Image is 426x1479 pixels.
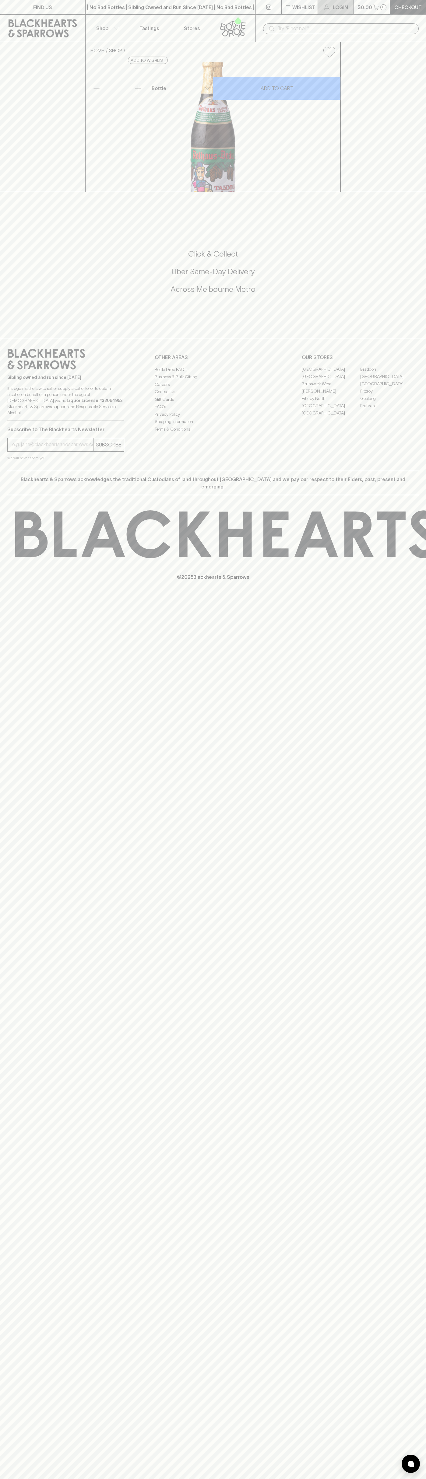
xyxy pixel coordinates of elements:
h5: Across Melbourne Metro [7,284,419,294]
p: ADD TO CART [261,85,293,92]
a: Prahran [360,402,419,410]
a: Fitzroy North [302,395,360,402]
a: Bottle Drop FAQ's [155,366,272,373]
a: Business & Bulk Gifting [155,373,272,381]
a: [PERSON_NAME] [302,388,360,395]
input: Try "Pinot noir" [278,24,414,33]
img: bubble-icon [408,1461,414,1467]
a: SHOP [109,48,122,53]
a: [GEOGRAPHIC_DATA] [360,380,419,388]
img: 23429.png [86,62,340,192]
div: Call to action block [7,225,419,327]
button: ADD TO CART [213,77,340,100]
a: [GEOGRAPHIC_DATA] [360,373,419,380]
a: [GEOGRAPHIC_DATA] [302,402,360,410]
p: Stores [184,25,200,32]
p: OUR STORES [302,354,419,361]
p: OTHER AREAS [155,354,272,361]
a: Shipping Information [155,418,272,425]
a: [GEOGRAPHIC_DATA] [302,410,360,417]
p: FIND US [33,4,52,11]
p: SUBSCRIBE [96,441,121,448]
a: Privacy Policy [155,411,272,418]
p: $0.00 [357,4,372,11]
p: Tastings [139,25,159,32]
p: Blackhearts & Sparrows acknowledges the traditional Custodians of land throughout [GEOGRAPHIC_DAT... [12,476,414,490]
a: Braddon [360,366,419,373]
p: We will never spam you [7,455,124,461]
button: Add to wishlist [321,44,338,60]
a: FAQ's [155,403,272,411]
p: Shop [96,25,108,32]
p: 0 [382,5,385,9]
a: [GEOGRAPHIC_DATA] [302,373,360,380]
p: Checkout [394,4,422,11]
button: SUBSCRIBE [93,438,124,451]
a: Contact Us [155,388,272,396]
button: Shop [86,15,128,42]
strong: Liquor License #32064953 [67,398,123,403]
div: Bottle [149,82,213,94]
button: Add to wishlist [128,57,168,64]
h5: Click & Collect [7,249,419,259]
a: Careers [155,381,272,388]
p: Wishlist [292,4,315,11]
a: HOME [90,48,104,53]
p: It is against the law to sell or supply alcohol to, or to obtain alcohol on behalf of a person un... [7,385,124,416]
a: Geelong [360,395,419,402]
a: Terms & Conditions [155,425,272,433]
a: Fitzroy [360,388,419,395]
h5: Uber Same-Day Delivery [7,267,419,277]
input: e.g. jane@blackheartsandsparrows.com.au [12,440,93,449]
a: Brunswick West [302,380,360,388]
a: Gift Cards [155,396,272,403]
p: Bottle [152,85,166,92]
p: Subscribe to The Blackhearts Newsletter [7,426,124,433]
a: [GEOGRAPHIC_DATA] [302,366,360,373]
a: Tastings [128,15,171,42]
a: Stores [171,15,213,42]
p: Login [333,4,348,11]
p: Sibling owned and run since [DATE] [7,374,124,380]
